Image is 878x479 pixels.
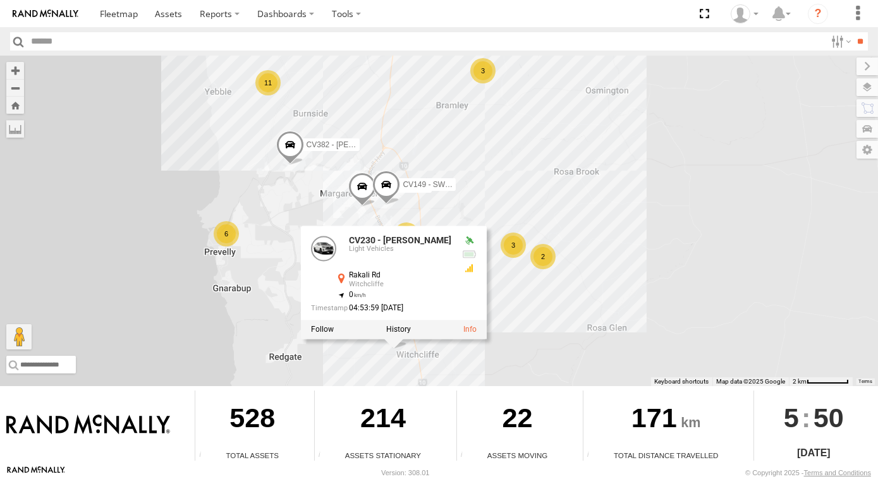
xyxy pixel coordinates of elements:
img: rand-logo.svg [13,9,78,18]
a: View Asset Details [463,325,477,334]
a: Visit our Website [7,466,65,479]
span: 2 km [793,378,807,385]
div: Total number of assets current stationary. [315,451,334,461]
button: Zoom out [6,79,24,97]
div: GSM Signal = 3 [461,263,477,273]
button: Map Scale: 2 km per 63 pixels [789,377,853,386]
div: 5 [394,222,419,248]
span: CV382 - [PERSON_NAME] [306,140,398,149]
div: Jaydon Walker [726,4,763,23]
div: 11 [255,70,281,95]
button: Zoom in [6,62,24,79]
span: Map data ©2025 Google [716,378,785,385]
i: ? [808,4,828,24]
span: 50 [814,391,844,445]
span: 5 [784,391,799,445]
label: Realtime tracking of Asset [311,325,334,334]
div: Valid GPS Fix [461,236,477,246]
img: Rand McNally [6,415,170,436]
div: Total number of Enabled Assets [195,451,214,461]
div: Total distance travelled by all assets within specified date range and applied filters [583,451,602,461]
label: Map Settings [857,141,878,159]
div: No voltage information received from this device. [461,249,477,259]
div: © Copyright 2025 - [745,469,871,476]
span: 0 [349,290,366,299]
div: Total Distance Travelled [583,450,749,461]
a: Terms and Conditions [804,469,871,476]
label: Measure [6,120,24,138]
div: 171 [583,391,749,450]
div: 6 [214,221,239,246]
div: Witchcliffe [349,281,451,288]
div: 22 [457,391,578,450]
a: Terms (opens in new tab) [859,379,872,384]
span: CV149 - SWW workshop [403,179,487,188]
label: View Asset History [386,325,411,334]
div: Rakali Rd [349,271,451,279]
label: Search Filter Options [826,32,853,51]
button: Drag Pegman onto the map to open Street View [6,324,32,349]
div: 2 [530,244,556,269]
div: 3 [470,58,496,83]
div: Total number of assets current in transit. [457,451,476,461]
div: Total Assets [195,450,309,461]
div: Assets Moving [457,450,578,461]
button: Keyboard shortcuts [654,377,709,386]
div: 3 [501,233,526,258]
div: 528 [195,391,309,450]
div: Assets Stationary [315,450,452,461]
button: Zoom Home [6,97,24,114]
a: View Asset Details [311,236,336,261]
div: [DATE] [754,446,874,461]
a: CV230 - [PERSON_NAME] [349,235,451,245]
div: Date/time of location update [311,304,451,312]
div: : [754,391,874,445]
div: Light Vehicles [349,245,451,253]
div: Version: 308.01 [381,469,429,476]
div: 214 [315,391,452,450]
